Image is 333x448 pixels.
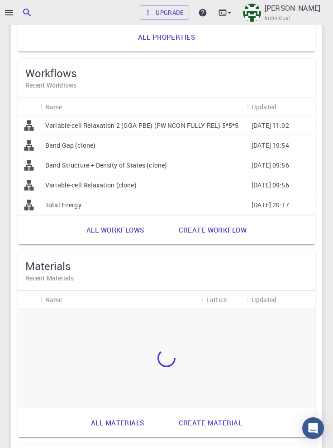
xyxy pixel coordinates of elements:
[45,98,62,116] div: Name
[252,121,289,130] p: [DATE] 11:02
[18,291,41,308] div: Icon
[202,291,247,308] div: Lattice
[45,291,62,308] div: Name
[276,99,291,114] button: Sort
[128,26,205,48] a: All properties
[81,412,154,434] a: All materials
[252,161,289,170] p: [DATE] 09:56
[265,3,320,14] p: [PERSON_NAME]
[19,6,47,14] span: Destek
[45,141,95,150] p: Band Gap (clone)
[25,259,308,273] h5: Materials
[265,14,290,23] span: Individual
[62,99,77,114] button: Sort
[252,181,289,190] p: [DATE] 09:56
[227,292,241,307] button: Sort
[169,219,257,241] a: Create workflow
[45,161,167,170] p: Band Structure + Density of States (clone)
[25,80,308,90] h6: Recent Workflows
[252,291,276,308] div: Updated
[302,417,324,439] div: Open Intercom Messenger
[45,121,238,130] p: Variable-cell Relaxation 2 (GGA PBE) (PW NCON FULLY REL) 5*5*5
[45,201,81,210] p: Total Energy
[41,98,247,116] div: Name
[169,412,252,434] a: Create material
[252,98,276,116] div: Updated
[247,98,315,116] div: Updated
[62,292,77,307] button: Sort
[41,291,202,308] div: Name
[252,201,289,210] p: [DATE] 20:17
[247,291,315,308] div: Updated
[25,273,308,283] h6: Recent Materials
[276,292,291,307] button: Sort
[76,219,154,241] a: All workflows
[252,141,289,150] p: [DATE] 19:54
[45,181,137,190] p: Variable-cell Relaxation (clone)
[243,4,261,22] img: Taha Yusuf
[206,291,227,308] div: Lattice
[25,66,308,80] h5: Workflows
[18,98,41,116] div: Icon
[140,5,189,20] a: Upgrade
